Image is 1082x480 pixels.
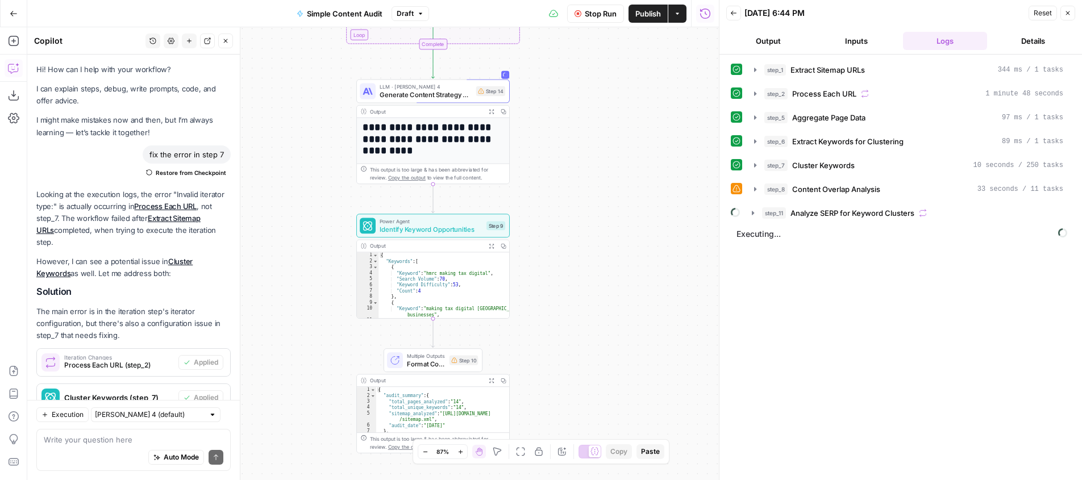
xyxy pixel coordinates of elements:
[1034,8,1052,18] span: Reset
[973,160,1063,170] span: 10 seconds / 250 tasks
[36,64,231,76] p: Hi! How can I help with your workflow?
[142,166,231,180] button: Restore from Checkpoint
[380,218,482,226] span: Power Agent
[792,88,856,99] span: Process Each URL
[998,65,1063,75] span: 344 ms / 1 tasks
[370,387,376,393] span: Toggle code folding, rows 1 through 9
[641,446,660,457] span: Paste
[764,160,788,171] span: step_7
[356,214,510,319] div: Power AgentIdentify Keyword OpportunitiesStep 9Output{ "Keywords":[ { "Keyword":"hmrc making tax ...
[419,39,447,49] div: Complete
[357,393,376,399] div: 2
[815,32,899,50] button: Inputs
[357,270,378,276] div: 4
[792,136,904,147] span: Extract Keywords for Clustering
[357,258,378,264] div: 2
[64,360,174,370] span: Process Each URL (step_2)
[747,180,1070,198] button: 33 seconds / 11 tasks
[36,214,201,235] a: Extract Sitemap URLs
[357,300,378,306] div: 9
[567,5,624,23] button: Stop Run
[792,183,880,195] span: Content Overlap Analysis
[370,377,483,385] div: Output
[194,393,218,403] span: Applied
[357,405,376,411] div: 4
[764,183,788,195] span: step_8
[431,49,434,78] g: Edge from step_11-iteration-end to step_14
[380,90,472,99] span: Generate Content Strategy Recommendations
[764,112,788,123] span: step_5
[34,35,142,47] div: Copilot
[194,357,218,368] span: Applied
[747,132,1070,151] button: 89 ms / 1 tasks
[636,444,664,459] button: Paste
[1002,136,1063,147] span: 89 ms / 1 tasks
[392,6,429,21] button: Draft
[307,8,382,19] span: Simple Content Audit
[747,108,1070,127] button: 97 ms / 1 tasks
[357,282,378,288] div: 6
[36,256,231,279] p: However, I can see a potential issue in as well. Let me address both:
[792,160,855,171] span: Cluster Keywords
[370,107,483,115] div: Output
[790,207,914,219] span: Analyze SERP for Keyword Clusters
[357,387,376,393] div: 1
[52,410,84,420] span: Execution
[357,252,378,258] div: 1
[388,175,426,181] span: Copy the output
[95,409,204,420] input: Claude Sonnet 4 (default)
[156,168,226,177] span: Restore from Checkpoint
[164,452,199,462] span: Auto Mode
[792,112,865,123] span: Aggregate Page Data
[380,83,472,91] span: LLM · [PERSON_NAME] 4
[450,355,478,365] div: Step 10
[357,306,378,318] div: 10
[762,207,786,219] span: step_11
[388,444,426,449] span: Copy the output
[357,428,376,434] div: 7
[290,5,389,23] button: Simple Content Audit
[134,202,197,211] a: Process Each URL
[357,399,376,404] div: 3
[356,80,510,185] div: LLM · [PERSON_NAME] 4Generate Content Strategy RecommendationsStep 14Output**** **** **** **** **...
[747,85,1070,103] button: 1 minute 48 seconds
[36,83,231,107] p: I can explain steps, debug, write prompts, code, and offer advice.
[764,88,788,99] span: step_2
[370,166,506,182] div: This output is too large & has been abbreviated for review. to view the full content.
[370,435,506,451] div: This output is too large & has been abbreviated for review. to view the full content.
[36,286,231,297] h2: Solution
[178,355,223,370] button: Applied
[357,294,378,299] div: 8
[356,39,510,49] div: Complete
[747,156,1070,174] button: 10 seconds / 250 tasks
[476,86,505,96] div: Step 14
[992,32,1076,50] button: Details
[143,145,231,164] div: fix the error in step 7
[903,32,987,50] button: Logs
[373,264,378,270] span: Toggle code folding, rows 3 through 8
[635,8,661,19] span: Publish
[985,89,1063,99] span: 1 minute 48 seconds
[357,318,378,323] div: 11
[747,61,1070,79] button: 344 ms / 1 tasks
[606,444,632,459] button: Copy
[629,5,668,23] button: Publish
[370,393,376,399] span: Toggle code folding, rows 2 through 7
[373,252,378,258] span: Toggle code folding, rows 1 through 89
[407,352,446,360] span: Multiple Outputs
[64,392,174,403] span: Cluster Keywords (step_7)
[36,189,231,249] p: Looking at the execution logs, the error "Invalid iterator type:" is actually occurring in , not ...
[431,184,434,212] g: Edge from step_14 to step_9
[356,348,510,453] div: Multiple OutputsFormat Content Audit ReportStep 10Output{ "audit_summary":{ "total_pages_analyzed...
[357,423,376,428] div: 6
[436,447,449,456] span: 87%
[357,276,378,282] div: 5
[610,446,627,457] span: Copy
[733,225,1071,243] span: Executing...
[1029,6,1057,20] button: Reset
[407,359,446,369] span: Format Content Audit Report
[380,224,482,234] span: Identify Keyword Opportunities
[1002,112,1063,123] span: 97 ms / 1 tasks
[36,306,231,341] p: The main error is in the iteration step's iterator configuration, but there's also a configuratio...
[357,411,376,423] div: 5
